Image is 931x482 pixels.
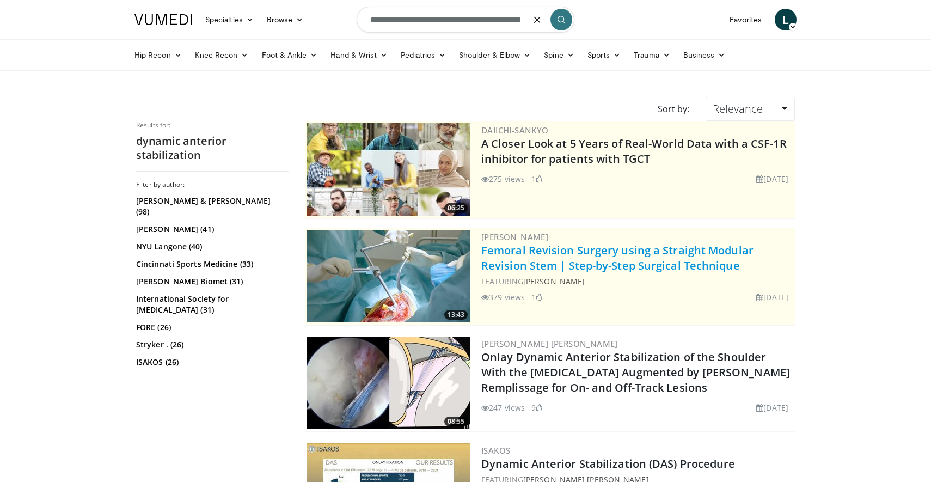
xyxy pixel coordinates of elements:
[481,136,787,166] a: A Closer Look at 5 Years of Real-World Data with a CSF-1R inhibitor for patients with TGCT
[481,456,736,471] a: Dynamic Anterior Stabilization (DAS) Procedure
[775,9,797,30] a: L
[523,276,585,286] a: [PERSON_NAME]
[199,9,260,30] a: Specialties
[481,291,525,303] li: 379 views
[136,294,286,315] a: International Society for [MEDICAL_DATA] (31)
[357,7,574,33] input: Search topics, interventions
[706,97,795,121] a: Relevance
[134,14,192,25] img: VuMedi Logo
[677,44,732,66] a: Business
[713,101,763,116] span: Relevance
[307,123,470,216] img: 93c22cae-14d1-47f0-9e4a-a244e824b022.png.300x170_q85_crop-smart_upscale.jpg
[136,134,289,162] h2: dynamic anterior stabilization
[136,339,286,350] a: Stryker . (26)
[136,241,286,252] a: NYU Langone (40)
[255,44,324,66] a: Foot & Ankle
[136,322,286,333] a: FORE (26)
[307,230,470,322] img: 4275ad52-8fa6-4779-9598-00e5d5b95857.300x170_q85_crop-smart_upscale.jpg
[481,402,525,413] li: 247 views
[136,224,286,235] a: [PERSON_NAME] (41)
[307,337,470,429] img: fd500c81-92bc-49de-86bd-bb5d05cf7d6c.300x170_q85_crop-smart_upscale.jpg
[756,402,788,413] li: [DATE]
[324,44,394,66] a: Hand & Wrist
[136,180,289,189] h3: Filter by author:
[756,291,788,303] li: [DATE]
[531,291,542,303] li: 1
[481,276,793,287] div: FEATURING
[481,445,510,456] a: ISAKOS
[723,9,768,30] a: Favorites
[394,44,452,66] a: Pediatrics
[307,337,470,429] a: 08:55
[136,357,286,368] a: ISAKOS (26)
[128,44,188,66] a: Hip Recon
[481,125,549,136] a: Daiichi-Sankyo
[481,338,618,349] a: [PERSON_NAME] [PERSON_NAME]
[481,243,754,273] a: Femoral Revision Surgery using a Straight Modular Revision Stem | Step-by-Step Surgical Technique
[756,173,788,185] li: [DATE]
[444,203,468,213] span: 06:25
[307,123,470,216] a: 06:25
[581,44,628,66] a: Sports
[650,97,697,121] div: Sort by:
[452,44,537,66] a: Shoulder & Elbow
[136,121,289,130] p: Results for:
[188,44,255,66] a: Knee Recon
[481,231,548,242] a: [PERSON_NAME]
[444,310,468,320] span: 13:43
[481,350,790,395] a: Onlay Dynamic Anterior Stabilization of the Shoulder With the [MEDICAL_DATA] Augmented by [PERSON...
[531,173,542,185] li: 1
[260,9,310,30] a: Browse
[531,402,542,413] li: 9
[136,196,286,217] a: [PERSON_NAME] & [PERSON_NAME] (98)
[136,276,286,287] a: [PERSON_NAME] Biomet (31)
[537,44,580,66] a: Spine
[627,44,677,66] a: Trauma
[307,230,470,322] a: 13:43
[481,173,525,185] li: 275 views
[444,417,468,426] span: 08:55
[136,259,286,270] a: Cincinnati Sports Medicine (33)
